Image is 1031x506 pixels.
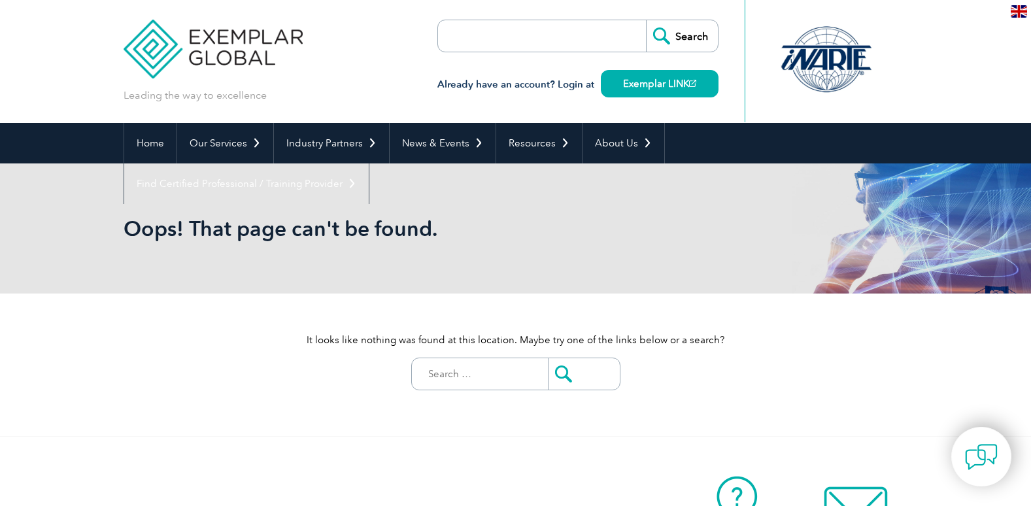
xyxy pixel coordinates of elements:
a: Our Services [177,123,273,163]
a: News & Events [390,123,496,163]
h1: Oops! That page can't be found. [124,216,626,241]
img: open_square.png [689,80,696,87]
a: About Us [583,123,664,163]
img: en [1011,5,1027,18]
a: Find Certified Professional / Training Provider [124,163,369,204]
input: Submit [548,358,620,390]
a: Resources [496,123,582,163]
h3: Already have an account? Login at [437,76,718,93]
p: It looks like nothing was found at this location. Maybe try one of the links below or a search? [124,333,908,347]
a: Exemplar LINK [601,70,718,97]
input: Search [646,20,718,52]
p: Leading the way to excellence [124,88,267,103]
a: Home [124,123,177,163]
img: contact-chat.png [965,441,998,473]
a: Industry Partners [274,123,389,163]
